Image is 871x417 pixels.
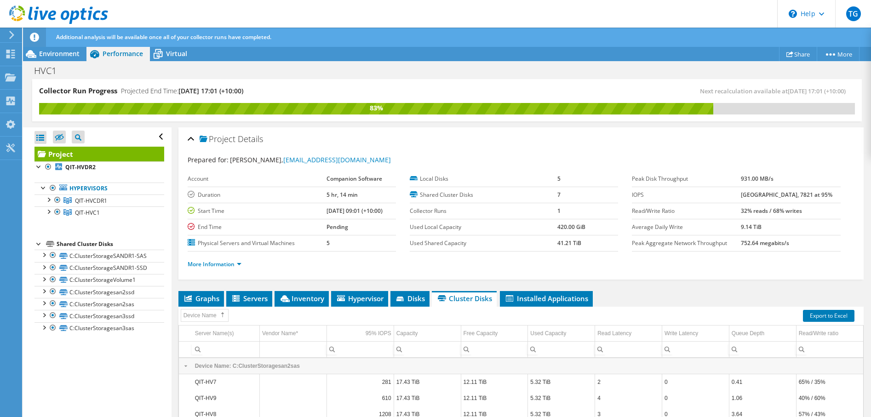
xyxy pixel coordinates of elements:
[632,223,740,232] label: Average Daily Write
[327,326,394,342] td: 95% IOPS Column
[410,223,557,232] label: Used Local Capacity
[595,341,662,357] td: Column Read Latency, Filter cell
[166,49,187,58] span: Virtual
[632,174,740,183] label: Peak Disk Throughput
[336,294,384,303] span: Hypervisor
[34,250,164,262] a: C:ClusterStorageSANDR1-SAS
[34,322,164,334] a: C:ClusterStoragesan3sas
[796,390,863,406] td: Column Read/Write ratio, Value 40% / 60%
[327,390,394,406] td: Column 95% IOPS, Value 610
[30,66,71,76] h1: HVC1
[34,274,164,286] a: C:ClusterStorageVolume1
[662,326,729,342] td: Write Latency Column
[366,328,391,339] div: 95% IOPS
[788,87,846,95] span: [DATE] 17:01 (+10:00)
[327,239,330,247] b: 5
[260,374,327,390] td: Column Vendor Name*, Value
[188,155,229,164] label: Prepared for:
[34,298,164,310] a: C:ClusterStoragesan2sas
[796,326,863,342] td: Read/Write ratio Column
[34,147,164,161] a: Project
[799,328,838,339] div: Read/Write ratio
[121,86,243,96] h4: Projected End Time:
[803,310,854,322] a: Export to Excel
[193,358,863,374] td: Column Device Name, Value C:ClusterStoragesan2sas
[75,197,107,205] span: QIT-HVCDR1
[65,163,96,171] b: QIT-HVDR2
[34,286,164,298] a: C:ClusterStoragesan2ssd
[327,341,394,357] td: Column 95% IOPS, Filter cell
[193,374,260,390] td: Column Server Name(s), Value QIT-HV7
[260,390,327,406] td: Column Vendor Name*, Value
[789,10,797,18] svg: \n
[193,390,260,406] td: Column Server Name(s), Value QIT-HV9
[188,260,241,268] a: More Information
[394,326,461,342] td: Capacity Column
[662,341,729,357] td: Column Write Latency, Filter cell
[183,294,219,303] span: Graphs
[729,326,796,342] td: Queue Depth Column
[528,390,595,406] td: Column Used Capacity, Value 5.32 TiB
[238,133,263,144] span: Details
[741,239,789,247] b: 752.64 megabits/s
[410,206,557,216] label: Collector Runs
[39,49,80,58] span: Environment
[188,206,327,216] label: Start Time
[700,87,850,95] span: Next recalculation available at
[729,374,796,390] td: Column Queue Depth, Value 0.41
[632,190,740,200] label: IOPS
[394,390,461,406] td: Column Capacity, Value 17.43 TiB
[283,155,391,164] a: [EMAIL_ADDRESS][DOMAIN_NAME]
[410,174,557,183] label: Local Disks
[260,341,327,357] td: Column Vendor Name*, Filter cell
[34,262,164,274] a: C:ClusterStorageSANDR1-SSD
[530,328,566,339] div: Used Capacity
[262,328,324,339] div: Vendor Name*
[327,374,394,390] td: Column 95% IOPS, Value 281
[57,239,164,250] div: Shared Cluster Disks
[188,190,327,200] label: Duration
[504,294,588,303] span: Installed Applications
[230,155,391,164] span: [PERSON_NAME],
[557,207,561,215] b: 1
[557,239,581,247] b: 41.21 TiB
[729,341,796,357] td: Column Queue Depth, Filter cell
[461,341,528,357] td: Column Free Capacity, Filter cell
[34,310,164,322] a: C:ClusterStoragesan3ssd
[396,328,418,339] div: Capacity
[632,206,740,216] label: Read/Write Ratio
[461,390,528,406] td: Column Free Capacity, Value 12.11 TiB
[528,341,595,357] td: Column Used Capacity, Filter cell
[394,374,461,390] td: Column Capacity, Value 17.43 TiB
[188,223,327,232] label: End Time
[34,161,164,173] a: QIT-HVDR2
[796,341,863,357] td: Column Read/Write ratio, Filter cell
[528,374,595,390] td: Column Used Capacity, Value 5.32 TiB
[200,135,235,144] span: Project
[75,209,100,217] span: QIT-HVC1
[595,326,662,342] td: Read Latency Column
[461,326,528,342] td: Free Capacity Column
[557,223,585,231] b: 420.00 GiB
[528,326,595,342] td: Used Capacity Column
[436,294,492,303] span: Cluster Disks
[56,33,271,41] span: Additional analysis will be available once all of your collector runs have completed.
[461,374,528,390] td: Column Free Capacity, Value 12.11 TiB
[181,309,229,322] div: Device Name
[729,390,796,406] td: Column Queue Depth, Value 1.06
[741,223,762,231] b: 9.14 TiB
[597,328,631,339] div: Read Latency
[779,47,817,61] a: Share
[260,326,327,342] td: Vendor Name* Column
[39,103,713,113] div: 83%
[732,328,764,339] div: Queue Depth
[279,294,324,303] span: Inventory
[741,207,802,215] b: 32% reads / 68% writes
[103,49,143,58] span: Performance
[665,328,698,339] div: Write Latency
[796,374,863,390] td: Column Read/Write ratio, Value 65% / 35%
[662,390,729,406] td: Column Write Latency, Value 0
[632,239,740,248] label: Peak Aggregate Network Throughput
[193,341,260,357] td: Column Server Name(s), Filter cell
[410,190,557,200] label: Shared Cluster Disks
